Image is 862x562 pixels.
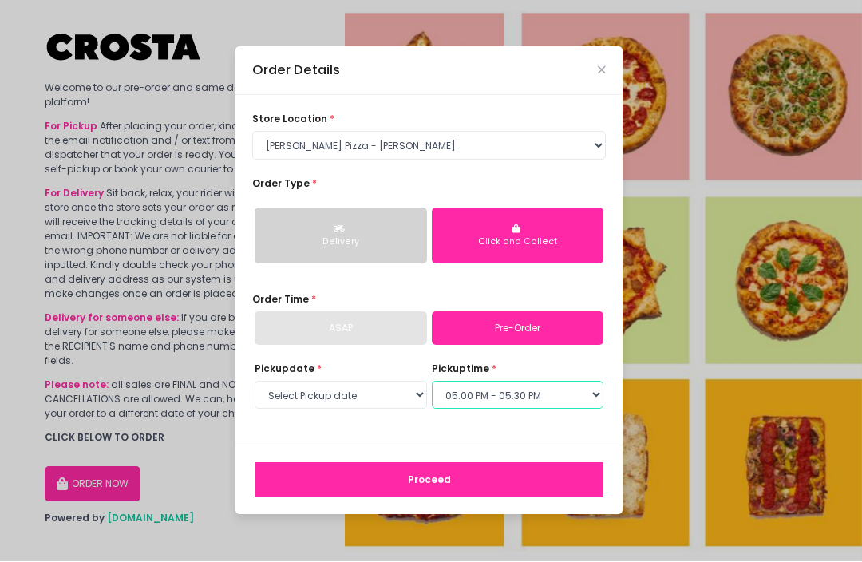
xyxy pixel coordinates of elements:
[252,293,309,307] span: Order Time
[598,67,606,75] button: Close
[432,312,604,346] a: Pre-Order
[255,463,603,498] button: Proceed
[432,362,489,376] span: pickup time
[252,61,340,81] div: Order Details
[252,113,327,126] span: store location
[265,236,417,249] div: Delivery
[255,208,427,264] button: Delivery
[255,362,314,376] span: Pickup date
[432,208,604,264] button: Click and Collect
[252,177,310,191] span: Order Type
[442,236,594,249] div: Click and Collect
